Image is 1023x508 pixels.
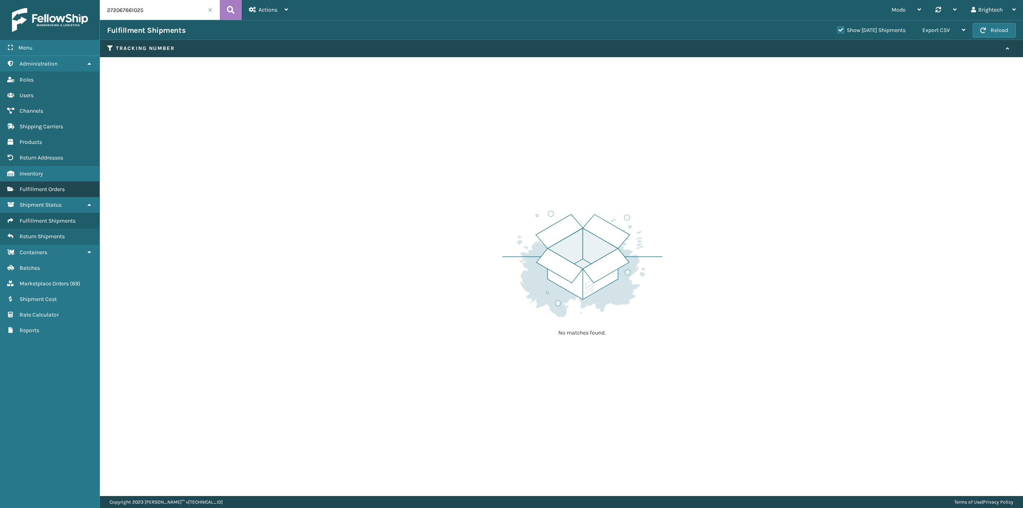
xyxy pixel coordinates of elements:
p: Copyright 2023 [PERSON_NAME]™ v [TECHNICAL_ID] [109,496,223,508]
span: Actions [259,6,277,13]
span: Export CSV [922,27,950,34]
span: Shipment Cost [20,296,57,303]
span: Administration [20,60,58,67]
span: Containers [20,249,47,256]
img: logo [12,8,88,32]
a: Privacy Policy [983,499,1013,505]
h3: Fulfillment Shipments [107,26,185,35]
span: Batches [20,265,40,271]
a: Terms of Use [954,499,982,505]
span: Users [20,92,34,99]
span: Inventory [20,170,43,177]
div: | [954,496,1013,508]
span: Products [20,139,42,145]
span: Marketplace Orders [20,280,69,287]
label: Tracking Number [116,45,1002,52]
span: Fulfillment Orders [20,186,65,193]
span: Roles [20,76,34,83]
span: Return Addresses [20,154,63,161]
span: Reports [20,327,39,334]
span: Fulfillment Shipments [20,217,76,224]
span: Shipment Status [20,201,62,208]
span: Menu [18,44,32,51]
span: Rate Calculator [20,311,59,318]
span: Shipping Carriers [20,123,63,130]
span: Mode [892,6,906,13]
span: ( 69 ) [70,280,80,287]
label: Show [DATE] Shipments [837,27,906,34]
button: Reload [973,23,1016,38]
span: Return Shipments [20,233,65,240]
span: Channels [20,108,43,114]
